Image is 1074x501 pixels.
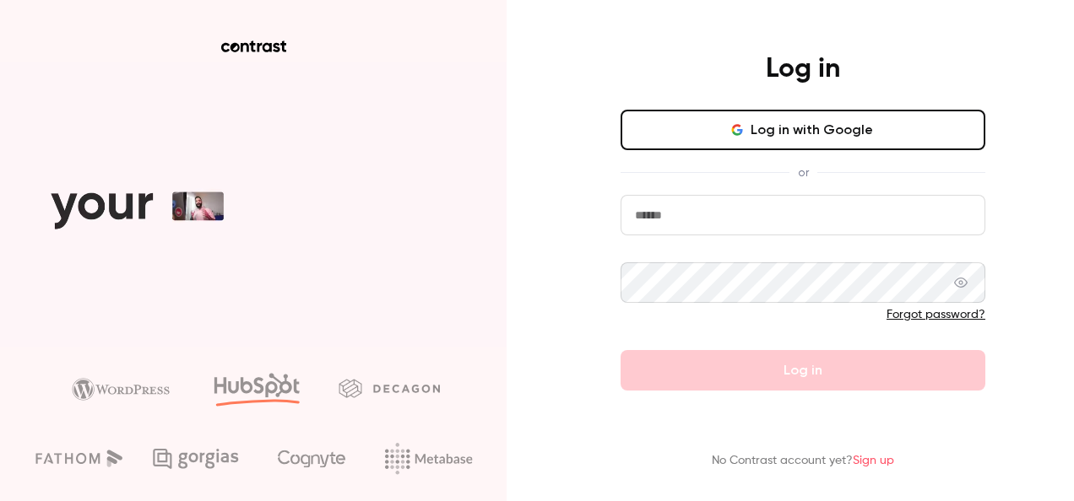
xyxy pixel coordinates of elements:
[712,452,894,470] p: No Contrast account yet?
[789,164,817,181] span: or
[887,309,985,321] a: Forgot password?
[339,379,440,397] img: decagon
[621,110,985,150] button: Log in with Google
[853,455,894,466] a: Sign up
[766,52,840,86] h4: Log in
